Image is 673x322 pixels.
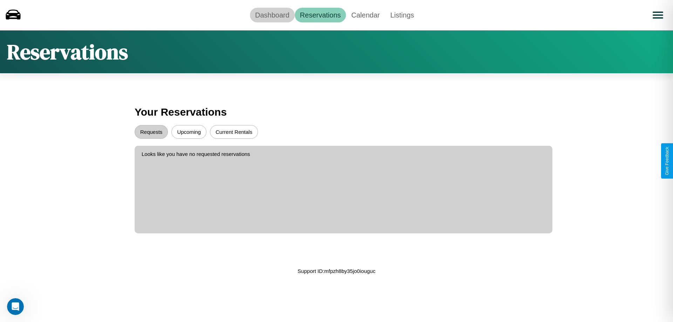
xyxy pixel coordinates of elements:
[665,147,669,175] div: Give Feedback
[250,8,295,22] a: Dashboard
[135,103,538,122] h3: Your Reservations
[135,125,168,139] button: Requests
[346,8,385,22] a: Calendar
[7,37,128,66] h1: Reservations
[171,125,206,139] button: Upcoming
[648,5,668,25] button: Open menu
[385,8,419,22] a: Listings
[142,149,545,159] p: Looks like you have no requested reservations
[210,125,258,139] button: Current Rentals
[7,298,24,315] iframe: Intercom live chat
[295,8,346,22] a: Reservations
[298,266,375,276] p: Support ID: mfpzh8by35jo0iouguc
